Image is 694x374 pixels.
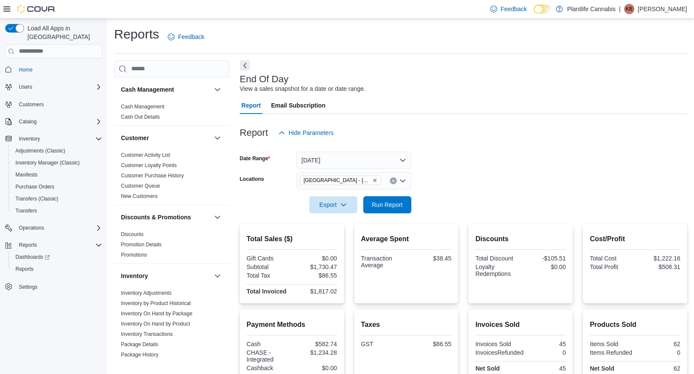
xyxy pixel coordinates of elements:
a: Customer Queue [121,183,160,189]
button: Inventory Manager (Classic) [9,157,106,169]
p: | [619,4,621,14]
span: Edmonton - Albany [300,176,381,185]
button: Settings [2,280,106,293]
button: Users [2,81,106,93]
h3: Cash Management [121,85,174,94]
button: Discounts & Promotions [212,212,223,222]
div: Cash [247,341,290,347]
div: Items Refunded [590,349,633,356]
div: Cash Management [114,102,229,126]
span: Inventory [15,134,102,144]
button: Customers [2,98,106,111]
div: $1,817.02 [293,288,337,295]
span: Transfers (Classic) [15,195,58,202]
a: Discounts [121,231,144,237]
h2: Total Sales ($) [247,234,337,244]
button: Purchase Orders [9,181,106,193]
h3: Customer [121,134,149,142]
span: Inventory On Hand by Package [121,310,193,317]
span: Purchase Orders [12,182,102,192]
button: Users [15,82,36,92]
button: Next [240,60,250,71]
a: Promotions [121,252,147,258]
span: Purchase Orders [15,183,54,190]
span: Cash Management [121,103,164,110]
span: KB [626,4,633,14]
span: Inventory Manager (Classic) [15,159,80,166]
span: Operations [19,224,44,231]
div: Invoices Sold [475,341,519,347]
span: Load All Apps in [GEOGRAPHIC_DATA] [24,24,102,41]
span: [GEOGRAPHIC_DATA] - [GEOGRAPHIC_DATA] [304,176,371,185]
span: Customers [15,99,102,110]
span: Report [241,97,261,114]
span: Dashboards [12,252,102,262]
p: [PERSON_NAME] [638,4,687,14]
label: Date Range [240,155,270,162]
div: -$105.51 [522,255,566,262]
button: Reports [15,240,40,250]
div: 62 [637,341,680,347]
button: Inventory [212,271,223,281]
button: Cash Management [212,84,223,95]
button: Discounts & Promotions [121,213,211,221]
div: $0.00 [293,255,337,262]
a: Dashboards [12,252,53,262]
button: Customer [212,133,223,143]
button: Export [309,196,357,213]
a: Customers [15,99,47,110]
h2: Average Spent [361,234,452,244]
button: Transfers (Classic) [9,193,106,205]
div: $38.45 [408,255,451,262]
a: Transfers (Classic) [12,194,62,204]
div: 45 [522,365,566,372]
h2: Cost/Profit [590,234,680,244]
a: Customer Activity List [121,152,170,158]
button: Catalog [2,116,106,128]
strong: Net Sold [590,365,614,372]
div: $1,222.16 [637,255,680,262]
a: Inventory Adjustments [121,290,172,296]
a: Promotion Details [121,242,162,248]
button: Inventory [2,133,106,145]
button: Open list of options [399,177,406,184]
span: New Customers [121,193,157,200]
strong: Total Invoiced [247,288,287,295]
div: Subtotal [247,263,290,270]
div: Total Profit [590,263,633,270]
span: Reports [15,240,102,250]
span: Users [15,82,102,92]
span: Inventory Manager (Classic) [12,158,102,168]
div: 62 [637,365,680,372]
a: Cash Out Details [121,114,160,120]
div: $86.55 [293,272,337,279]
div: Total Tax [247,272,290,279]
span: Manifests [12,170,102,180]
div: Total Discount [475,255,519,262]
span: Customer Queue [121,183,160,189]
a: Dashboards [9,251,106,263]
a: Manifests [12,170,41,180]
span: Adjustments (Classic) [15,147,65,154]
a: Adjustments (Classic) [12,146,69,156]
div: $1,730.47 [293,263,337,270]
img: Cova [17,5,56,13]
button: Reports [2,239,106,251]
a: Inventory Transactions [121,331,173,337]
a: Customer Loyalty Points [121,162,177,168]
a: Cash Management [121,104,164,110]
span: Dashboards [15,254,50,260]
span: Discounts [121,231,144,238]
span: Customer Loyalty Points [121,162,177,169]
div: InvoicesRefunded [475,349,523,356]
button: Customer [121,134,211,142]
h2: Payment Methods [247,320,337,330]
button: Operations [2,222,106,234]
button: Inventory [15,134,43,144]
span: Users [19,84,32,90]
span: Package History [121,351,158,358]
div: $1,234.28 [293,349,337,356]
h3: Report [240,128,268,138]
span: Cash Out Details [121,114,160,120]
button: Manifests [9,169,106,181]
